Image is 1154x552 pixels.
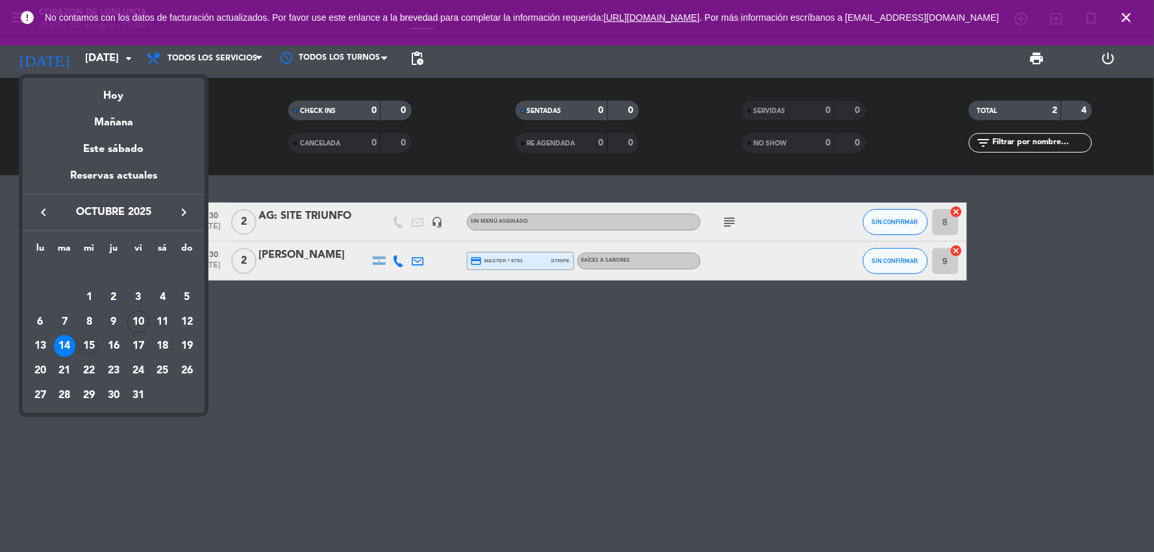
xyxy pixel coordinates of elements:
div: 17 [127,335,149,357]
div: 11 [151,311,173,333]
td: 28 de octubre de 2025 [53,383,77,408]
div: Hoy [23,78,205,105]
td: 21 de octubre de 2025 [53,358,77,383]
td: 24 de octubre de 2025 [126,358,151,383]
div: 28 [54,384,76,407]
td: 14 de octubre de 2025 [53,334,77,358]
div: 30 [103,384,125,407]
div: 6 [29,311,51,333]
div: 12 [176,311,198,333]
th: lunes [28,241,53,261]
div: 22 [78,360,100,382]
span: octubre 2025 [55,204,172,221]
div: 29 [78,384,100,407]
i: keyboard_arrow_left [36,205,51,220]
td: 26 de octubre de 2025 [175,358,199,383]
div: 9 [103,311,125,333]
div: 25 [151,360,173,382]
td: 15 de octubre de 2025 [77,334,101,358]
div: 10 [127,311,149,333]
div: 16 [103,335,125,357]
th: viernes [126,241,151,261]
td: 5 de octubre de 2025 [175,285,199,310]
td: OCT. [28,260,199,285]
td: 10 de octubre de 2025 [126,310,151,334]
div: 5 [176,286,198,308]
td: 29 de octubre de 2025 [77,383,101,408]
th: miércoles [77,241,101,261]
td: 30 de octubre de 2025 [101,383,126,408]
div: 13 [29,335,51,357]
td: 13 de octubre de 2025 [28,334,53,358]
td: 6 de octubre de 2025 [28,310,53,334]
div: 3 [127,286,149,308]
td: 3 de octubre de 2025 [126,285,151,310]
td: 17 de octubre de 2025 [126,334,151,358]
td: 16 de octubre de 2025 [101,334,126,358]
div: 14 [54,335,76,357]
div: 20 [29,360,51,382]
td: 27 de octubre de 2025 [28,383,53,408]
button: keyboard_arrow_right [172,204,195,221]
div: 31 [127,384,149,407]
th: domingo [175,241,199,261]
button: keyboard_arrow_left [32,204,55,221]
td: 19 de octubre de 2025 [175,334,199,358]
div: 26 [176,360,198,382]
td: 7 de octubre de 2025 [53,310,77,334]
div: 15 [78,335,100,357]
td: 22 de octubre de 2025 [77,358,101,383]
div: 23 [103,360,125,382]
td: 8 de octubre de 2025 [77,310,101,334]
div: Este sábado [23,131,205,168]
th: martes [53,241,77,261]
td: 23 de octubre de 2025 [101,358,126,383]
div: 4 [151,286,173,308]
th: jueves [101,241,126,261]
td: 2 de octubre de 2025 [101,285,126,310]
div: 18 [151,335,173,357]
td: 20 de octubre de 2025 [28,358,53,383]
div: 24 [127,360,149,382]
td: 12 de octubre de 2025 [175,310,199,334]
div: 8 [78,311,100,333]
td: 31 de octubre de 2025 [126,383,151,408]
div: 27 [29,384,51,407]
th: sábado [151,241,175,261]
div: 19 [176,335,198,357]
td: 25 de octubre de 2025 [151,358,175,383]
i: keyboard_arrow_right [176,205,192,220]
td: 18 de octubre de 2025 [151,334,175,358]
td: 11 de octubre de 2025 [151,310,175,334]
div: 7 [54,311,76,333]
div: Mañana [23,105,205,131]
td: 4 de octubre de 2025 [151,285,175,310]
div: Reservas actuales [23,168,205,194]
div: 1 [78,286,100,308]
td: 9 de octubre de 2025 [101,310,126,334]
div: 21 [54,360,76,382]
div: 2 [103,286,125,308]
td: 1 de octubre de 2025 [77,285,101,310]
